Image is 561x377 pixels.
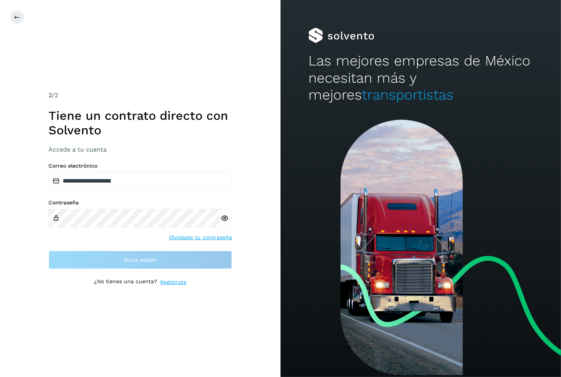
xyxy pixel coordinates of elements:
a: Olvidaste tu contraseña [169,233,232,242]
label: Correo electrónico [49,163,232,169]
h1: Tiene un contrato directo con Solvento [49,108,232,138]
h2: Las mejores empresas de México necesitan más y mejores [308,52,533,103]
a: Regístrate [160,278,186,286]
button: Inicia sesión [49,251,232,269]
h3: Accede a tu cuenta [49,146,232,153]
div: /2 [49,91,232,100]
p: ¿No tienes una cuenta? [94,278,157,286]
span: 2 [49,91,52,99]
label: Contraseña [49,199,232,206]
span: Inicia sesión [124,257,157,263]
span: transportistas [362,86,454,103]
